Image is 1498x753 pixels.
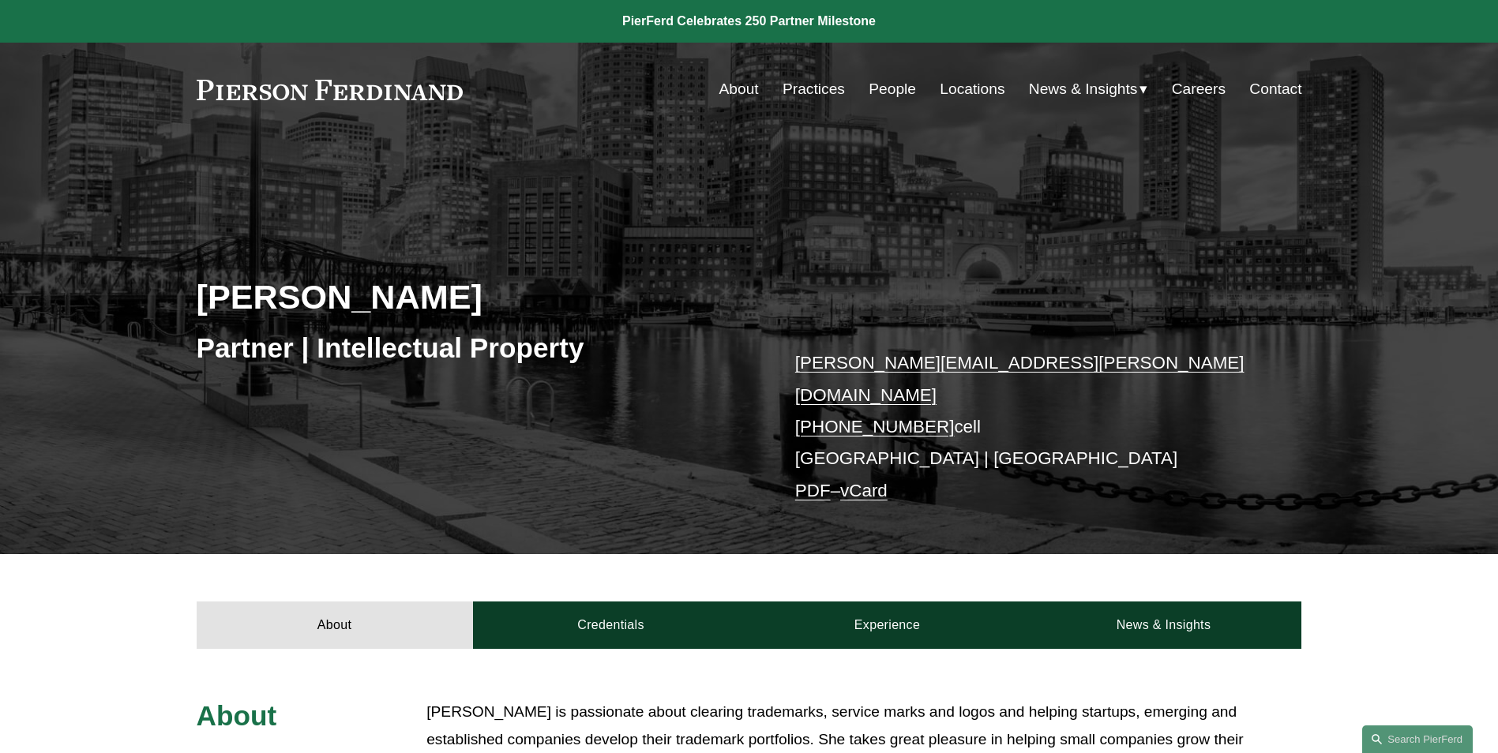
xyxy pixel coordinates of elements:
a: PDF [795,481,831,500]
a: Search this site [1362,725,1473,753]
a: Locations [940,74,1004,104]
p: cell [GEOGRAPHIC_DATA] | [GEOGRAPHIC_DATA] – [795,347,1256,507]
a: Practices [783,74,845,104]
span: News & Insights [1029,76,1138,103]
h2: [PERSON_NAME] [197,276,749,317]
a: [PERSON_NAME][EMAIL_ADDRESS][PERSON_NAME][DOMAIN_NAME] [795,353,1245,404]
a: vCard [840,481,888,500]
a: Careers [1172,74,1226,104]
a: Credentials [473,601,749,649]
span: About [197,700,277,731]
a: People [869,74,916,104]
h3: Partner | Intellectual Property [197,331,749,365]
a: News & Insights [1025,601,1301,649]
a: About [197,601,473,649]
a: folder dropdown [1029,74,1148,104]
a: About [719,74,759,104]
a: Contact [1249,74,1301,104]
a: [PHONE_NUMBER] [795,417,955,436]
a: Experience [749,601,1026,649]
